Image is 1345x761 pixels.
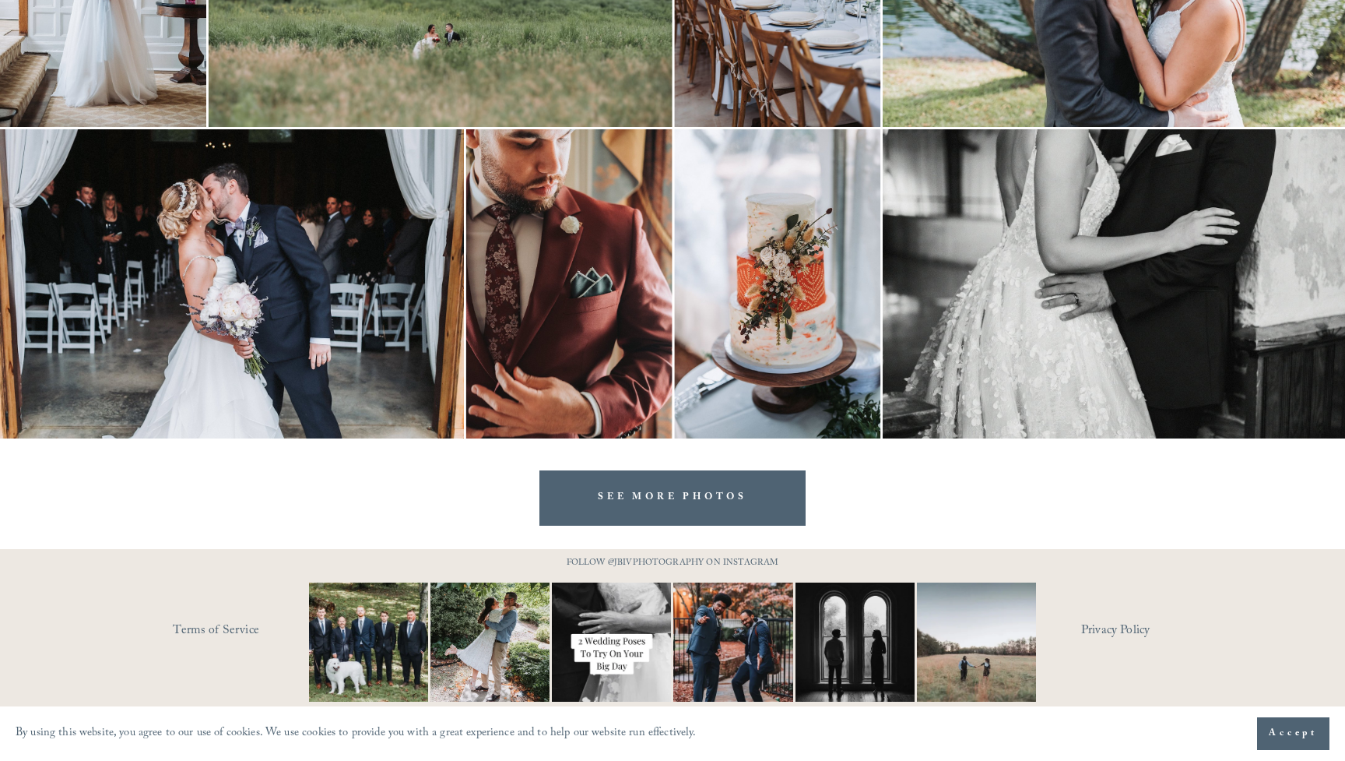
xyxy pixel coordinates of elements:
a: Privacy Policy [1081,619,1217,643]
span: Accept [1269,726,1318,742]
p: By using this website, you agree to our use of cookies. We use cookies to provide you with a grea... [16,723,697,745]
img: Man in maroon suit with floral tie and pocket square [466,129,672,439]
a: Terms of Service [173,619,354,643]
img: It&rsquo;s that time of year where weddings and engagements pick up and I get the joy of capturin... [430,562,550,721]
button: Accept [1257,717,1329,750]
a: SEE MORE PHOTOS [539,470,806,526]
img: Let&rsquo;s talk about poses for your wedding day! It doesn&rsquo;t have to be complicated, somet... [522,583,701,702]
img: Three-tier wedding cake with a white, orange, and light blue marbled design, decorated with a flo... [674,129,880,439]
img: Two #WideShotWednesdays Two totally different vibes. Which side are you&mdash;are you into that b... [887,583,1066,702]
img: Happy #InternationalDogDay to all the pups who have made wedding days, engagement sessions, and p... [279,583,458,702]
p: FOLLOW @JBIVPHOTOGRAPHY ON INSTAGRAM [536,555,809,573]
img: You just need the right photographer that matches your vibe 📷🎉 #RaleighWeddingPhotographer [654,583,813,702]
img: Black &amp; White appreciation post. 😍😍 ⠀⠀⠀⠀⠀⠀⠀⠀⠀ I don&rsquo;t care what anyone says black and w... [775,583,934,702]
